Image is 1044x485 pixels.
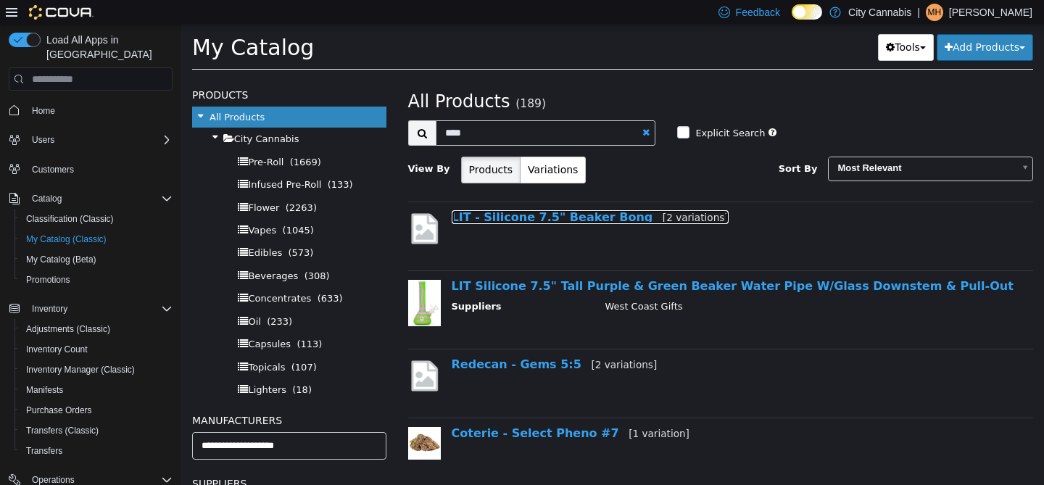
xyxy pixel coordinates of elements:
span: (633) [136,269,162,280]
a: Promotions [20,271,76,289]
span: My Catalog [11,11,133,36]
span: Classification (Classic) [20,210,173,228]
span: My Catalog (Classic) [20,231,173,248]
a: Redecan - Gems 5:5[2 variations] [270,333,476,347]
span: (133) [146,155,172,166]
span: (1669) [109,133,140,144]
span: Load All Apps in [GEOGRAPHIC_DATA] [41,33,173,62]
a: Classification (Classic) [20,210,120,228]
button: Inventory Count [14,339,178,360]
span: Transfers (Classic) [20,422,173,439]
span: All Products [227,67,329,88]
small: [1 variation] [447,404,508,415]
span: Oil [67,292,79,303]
a: Transfers [20,442,68,460]
small: (189) [334,73,365,86]
span: Home [32,105,55,117]
span: Topicals [67,338,104,349]
img: Cova [29,5,94,20]
span: Promotions [26,274,70,286]
span: Flower [67,178,98,189]
button: Users [3,130,178,150]
button: Adjustments (Classic) [14,319,178,339]
button: Inventory [26,300,73,318]
a: LIT Silicone 7.5" Tall Purple & Green Beaker Water Pipe W/Glass Downstem & Pull-Out [270,255,832,269]
span: Users [32,134,54,146]
p: [PERSON_NAME] [949,4,1032,21]
a: Purchase Orders [20,402,98,419]
span: (18) [111,360,130,371]
span: Infused Pre-Roll [67,155,140,166]
span: Purchase Orders [20,402,173,419]
span: My Catalog (Beta) [26,254,96,265]
span: Inventory [26,300,173,318]
span: Inventory Count [20,341,173,358]
button: Home [3,99,178,120]
input: Dark Mode [792,4,822,20]
span: (573) [107,223,132,234]
button: Manifests [14,380,178,400]
span: Most Relevant [647,133,832,156]
a: My Catalog (Classic) [20,231,112,248]
span: Catalog [26,190,173,207]
span: Transfers (Classic) [26,425,99,436]
a: Home [26,102,61,120]
span: Inventory Count [26,344,88,355]
a: LIT - Silicone 7.5" Beaker Bong[2 variations] [270,186,547,200]
span: (113) [115,315,141,326]
p: | [917,4,920,21]
th: Suppliers [270,275,413,294]
span: Inventory Manager (Classic) [26,364,135,376]
button: Classification (Classic) [14,209,178,229]
img: missing-image.png [227,334,260,370]
span: Catalog [32,193,62,204]
span: Vapes [67,201,95,212]
span: Feedback [736,5,780,20]
button: Add Products [755,10,852,37]
img: 150 [227,256,260,302]
span: Capsules [67,315,109,326]
span: Edibles [67,223,101,234]
span: Transfers [20,442,173,460]
span: Adjustments (Classic) [26,323,110,335]
h5: Manufacturers [11,388,205,405]
a: Adjustments (Classic) [20,320,116,338]
div: Michael Holmstrom [926,4,943,21]
span: Purchase Orders [26,405,92,416]
span: Promotions [20,271,173,289]
button: Inventory Manager (Classic) [14,360,178,380]
a: Customers [26,161,80,178]
a: Transfers (Classic) [20,422,104,439]
p: City Cannabis [848,4,911,21]
span: Concentrates [67,269,130,280]
span: (233) [86,292,111,303]
img: missing-image.png [227,187,260,223]
button: Purchase Orders [14,400,178,420]
span: Users [26,131,173,149]
span: (308) [123,246,149,257]
button: Transfers (Classic) [14,420,178,441]
button: Tools [697,10,753,37]
span: Customers [26,160,173,178]
span: City Cannabis [53,109,118,120]
a: My Catalog (Beta) [20,251,102,268]
span: Manifests [20,381,173,399]
span: Inventory [32,303,67,315]
button: Catalog [3,188,178,209]
h5: Products [11,62,205,80]
button: My Catalog (Beta) [14,249,178,270]
button: Promotions [14,270,178,290]
button: Variations [339,133,405,159]
span: MH [928,4,942,21]
a: Inventory Manager (Classic) [20,361,141,378]
span: Home [26,101,173,119]
span: Adjustments (Classic) [20,320,173,338]
span: (1045) [101,201,133,212]
img: 150 [227,403,260,436]
button: Inventory [3,299,178,319]
button: Products [280,133,339,159]
span: Transfers [26,445,62,457]
span: Classification (Classic) [26,213,114,225]
span: View By [227,139,269,150]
